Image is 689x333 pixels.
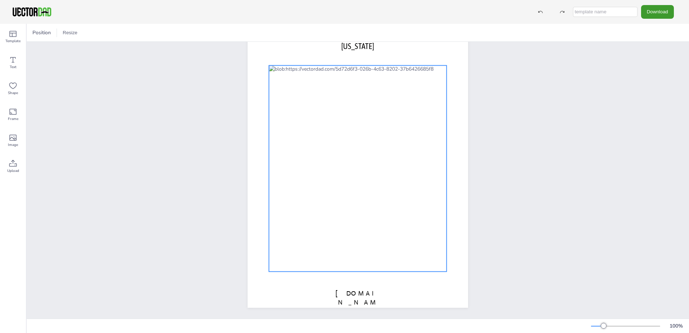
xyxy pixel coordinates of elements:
span: Image [8,142,18,148]
span: Frame [8,116,18,122]
input: template name [573,7,637,17]
img: VectorDad-1.png [12,6,52,17]
span: Position [31,29,52,36]
div: 100 % [667,323,685,329]
span: Template [5,38,21,44]
span: [DOMAIN_NAME] [335,289,380,315]
span: Text [10,64,17,70]
span: Upload [7,168,19,174]
button: Resize [60,27,80,39]
span: Shape [8,90,18,96]
span: [US_STATE] [341,41,374,51]
button: Download [641,5,674,18]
